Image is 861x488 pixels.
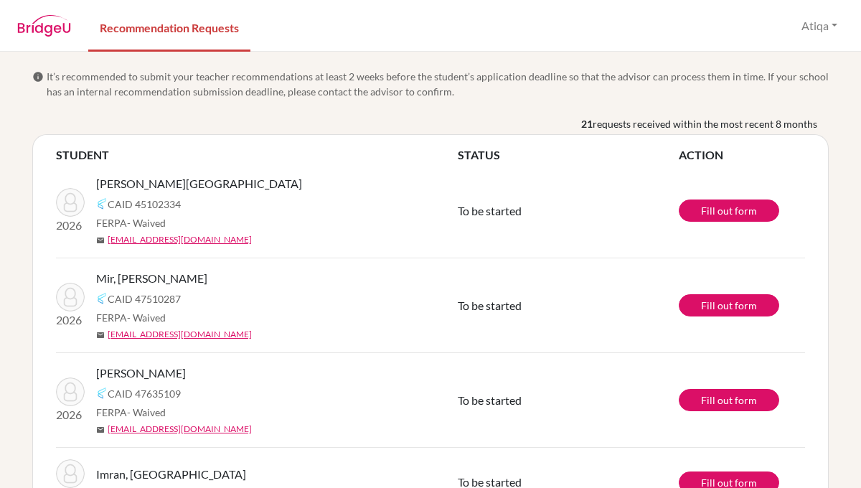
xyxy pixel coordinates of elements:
img: BridgeU logo [17,15,71,37]
span: CAID 47510287 [108,291,181,306]
span: It’s recommended to submit your teacher recommendations at least 2 weeks before the student’s app... [47,69,829,99]
span: CAID 47635109 [108,386,181,401]
span: To be started [458,393,522,407]
th: STUDENT [56,146,458,164]
img: Common App logo [96,198,108,210]
img: Mir, Barik [56,283,85,311]
span: FERPA [96,215,166,230]
span: CAID 45102334 [108,197,181,212]
img: Saadia, Haleema [56,188,85,217]
th: STATUS [458,146,679,164]
p: 2026 [56,217,85,234]
span: mail [96,236,105,245]
span: requests received within the most recent 8 months [593,116,817,131]
a: [EMAIL_ADDRESS][DOMAIN_NAME] [108,328,252,341]
a: Fill out form [679,389,779,411]
a: [EMAIL_ADDRESS][DOMAIN_NAME] [108,233,252,246]
b: 21 [581,116,593,131]
span: [PERSON_NAME] [96,365,186,382]
a: [EMAIL_ADDRESS][DOMAIN_NAME] [108,423,252,436]
span: info [32,71,44,83]
th: ACTION [679,146,805,164]
img: Imran, Haniya [56,459,85,488]
span: mail [96,331,105,339]
span: Imran, [GEOGRAPHIC_DATA] [96,466,246,483]
span: To be started [458,299,522,312]
span: - Waived [127,311,166,324]
span: FERPA [96,405,166,420]
a: Fill out form [679,294,779,316]
a: Fill out form [679,200,779,222]
button: Atiqa [795,12,844,39]
span: To be started [458,204,522,217]
p: 2026 [56,406,85,423]
span: - Waived [127,406,166,418]
span: FERPA [96,310,166,325]
span: Mir, [PERSON_NAME] [96,270,207,287]
img: Shami, Arsal [56,377,85,406]
span: mail [96,426,105,434]
a: Recommendation Requests [88,2,250,52]
span: - Waived [127,217,166,229]
img: Common App logo [96,388,108,399]
img: Common App logo [96,293,108,304]
p: 2026 [56,311,85,329]
span: [PERSON_NAME][GEOGRAPHIC_DATA] [96,175,302,192]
